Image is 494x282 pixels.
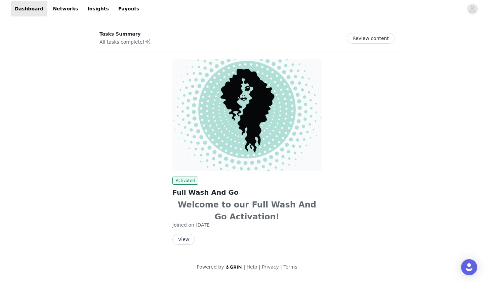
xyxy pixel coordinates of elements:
[172,237,195,242] a: View
[172,234,195,245] button: View
[225,265,242,269] img: logo
[49,1,82,16] a: Networks
[99,31,151,38] p: Tasks Summary
[469,4,476,14] div: avatar
[262,264,279,270] a: Privacy
[196,222,211,228] span: [DATE]
[197,264,224,270] span: Powered by
[259,264,260,270] span: |
[247,264,257,270] a: Help
[172,177,198,185] span: Activated
[172,59,322,171] img: Bounce Curl
[114,1,143,16] a: Payouts
[83,1,113,16] a: Insights
[347,33,395,44] button: Review content
[172,222,194,228] span: Joined on
[11,1,47,16] a: Dashboard
[283,264,297,270] a: Terms
[172,187,322,197] h2: Full Wash And Go
[461,259,477,275] div: Open Intercom Messenger
[178,200,316,222] span: Welcome to our Full Wash And Go Activation!
[280,264,282,270] span: |
[99,38,151,46] p: All tasks complete!
[244,264,245,270] span: |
